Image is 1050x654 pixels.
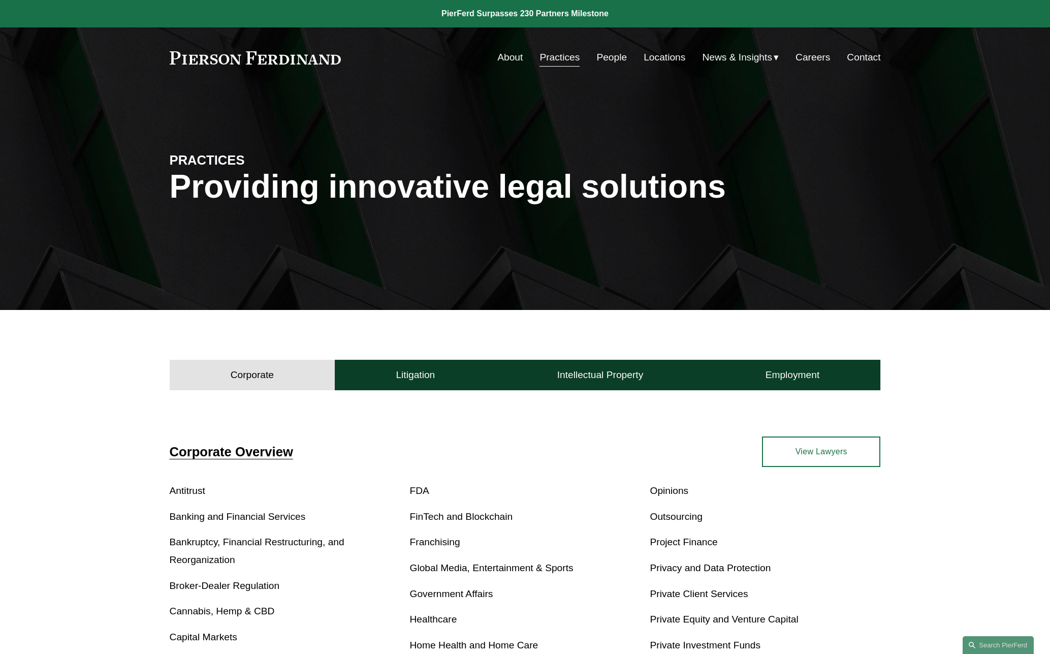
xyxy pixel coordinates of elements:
a: Capital Markets [170,632,237,642]
a: Careers [796,48,830,67]
a: Global Media, Entertainment & Sports [410,563,574,573]
a: folder dropdown [702,48,779,67]
a: Practices [539,48,580,67]
a: Corporate Overview [170,445,293,459]
a: Franchising [410,537,460,547]
a: Privacy and Data Protection [650,563,771,573]
a: FinTech and Blockchain [410,511,513,522]
a: Government Affairs [410,588,493,599]
a: Cannabis, Hemp & CBD [170,606,275,616]
a: Broker-Dealer Regulation [170,580,280,591]
a: Project Finance [650,537,717,547]
a: Home Health and Home Care [410,640,538,650]
a: FDA [410,485,429,496]
a: About [497,48,523,67]
h1: Providing innovative legal solutions [170,168,881,205]
a: Healthcare [410,614,457,625]
a: Contact [847,48,880,67]
a: Locations [644,48,685,67]
h4: Litigation [396,369,435,381]
a: Private Client Services [650,588,748,599]
span: News & Insights [702,49,772,67]
a: Private Equity and Venture Capital [650,614,798,625]
a: View Lawyers [762,437,880,467]
h4: Corporate [231,369,274,381]
a: Antitrust [170,485,205,496]
h4: Intellectual Property [557,369,644,381]
a: People [596,48,627,67]
a: Private Investment Funds [650,640,760,650]
a: Search this site [963,636,1034,654]
a: Outsourcing [650,511,702,522]
a: Bankruptcy, Financial Restructuring, and Reorganization [170,537,344,565]
a: Banking and Financial Services [170,511,306,522]
h4: Employment [766,369,820,381]
h4: PRACTICES [170,152,347,168]
a: Opinions [650,485,688,496]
